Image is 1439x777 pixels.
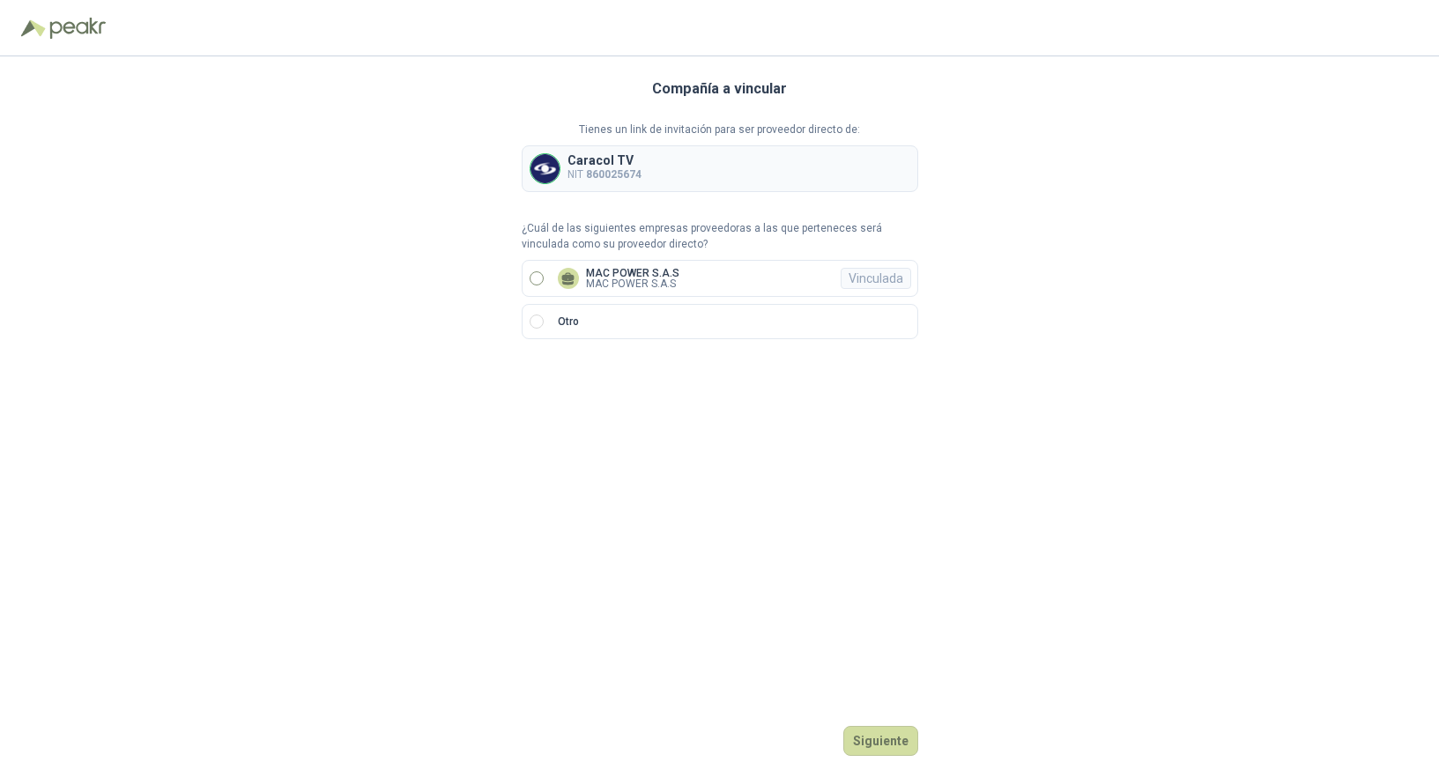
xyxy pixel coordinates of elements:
b: 860025674 [586,168,642,181]
p: Caracol TV [567,154,642,166]
button: Siguiente [843,726,918,756]
p: Tienes un link de invitación para ser proveedor directo de: [522,122,918,138]
img: Peakr [49,18,106,39]
img: Company Logo [530,154,560,183]
p: Otro [558,314,579,330]
p: NIT [567,166,642,183]
h3: Compañía a vincular [652,78,787,100]
p: MAC POWER S.A.S [586,278,679,289]
p: ¿Cuál de las siguientes empresas proveedoras a las que perteneces será vinculada como su proveedo... [522,220,918,254]
p: MAC POWER S.A.S [586,268,679,278]
div: Vinculada [841,268,911,289]
img: Logo [21,19,46,37]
